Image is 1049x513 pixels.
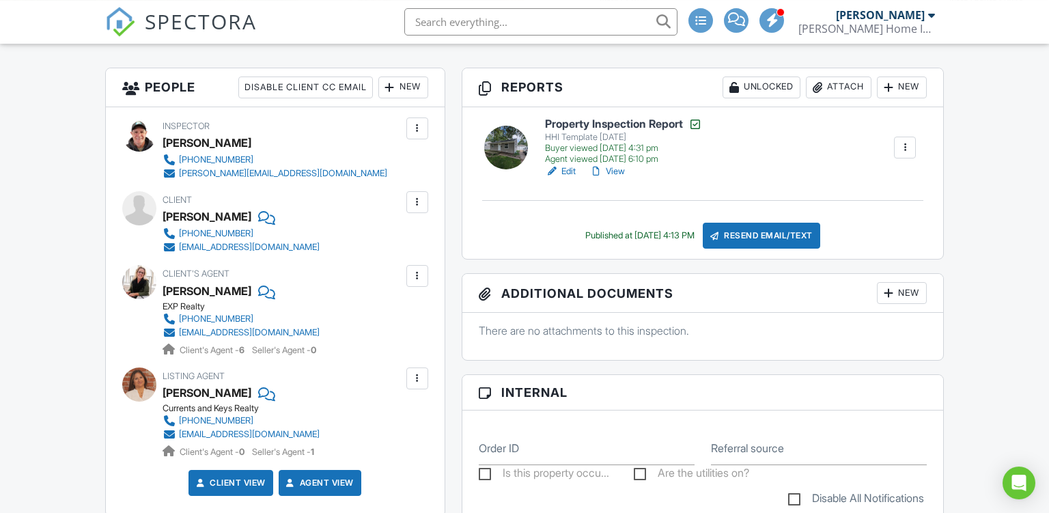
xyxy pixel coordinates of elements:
[877,282,927,304] div: New
[163,121,210,131] span: Inspector
[239,447,244,457] strong: 0
[180,447,247,457] span: Client's Agent -
[179,242,320,253] div: [EMAIL_ADDRESS][DOMAIN_NAME]
[634,467,749,484] label: Are the utilities on?
[163,133,251,153] div: [PERSON_NAME]
[163,383,251,403] a: [PERSON_NAME]
[311,345,316,355] strong: 0
[239,345,244,355] strong: 6
[877,77,927,98] div: New
[179,327,320,338] div: [EMAIL_ADDRESS][DOMAIN_NAME]
[163,153,387,167] a: [PHONE_NUMBER]
[179,154,253,165] div: [PHONE_NUMBER]
[179,429,320,440] div: [EMAIL_ADDRESS][DOMAIN_NAME]
[479,441,519,456] label: Order ID
[404,8,677,36] input: Search everything...
[163,268,229,279] span: Client's Agent
[252,447,314,457] span: Seller's Agent -
[806,77,871,98] div: Attach
[462,68,944,107] h3: Reports
[545,154,702,165] div: Agent viewed [DATE] 6:10 pm
[378,77,428,98] div: New
[479,323,927,338] p: There are no attachments to this inspection.
[163,167,387,180] a: [PERSON_NAME][EMAIL_ADDRESS][DOMAIN_NAME]
[163,371,225,381] span: Listing Agent
[180,345,247,355] span: Client's Agent -
[163,240,320,254] a: [EMAIL_ADDRESS][DOMAIN_NAME]
[179,314,253,324] div: [PHONE_NUMBER]
[788,492,924,509] label: Disable All Notifications
[163,227,320,240] a: [PHONE_NUMBER]
[163,414,320,428] a: [PHONE_NUMBER]
[545,143,702,154] div: Buyer viewed [DATE] 4:31 pm
[462,375,944,411] h3: Internal
[106,68,445,107] h3: People
[163,326,320,339] a: [EMAIL_ADDRESS][DOMAIN_NAME]
[479,467,609,484] label: Is this property occupied?
[163,281,251,301] a: [PERSON_NAME]
[585,230,695,241] div: Published at [DATE] 4:13 PM
[163,428,320,441] a: [EMAIL_ADDRESS][DOMAIN_NAME]
[283,476,354,490] a: Agent View
[179,415,253,426] div: [PHONE_NUMBER]
[311,447,314,457] strong: 1
[462,274,944,313] h3: Additional Documents
[105,18,257,47] a: SPECTORA
[179,168,387,179] div: [PERSON_NAME][EMAIL_ADDRESS][DOMAIN_NAME]
[145,7,257,36] span: SPECTORA
[163,206,251,227] div: [PERSON_NAME]
[1003,467,1035,499] div: Open Intercom Messenger
[723,77,800,98] div: Unlocked
[711,441,784,456] label: Referral source
[703,223,820,249] div: Resend Email/Text
[545,117,702,165] a: Property Inspection Report HHI Template [DATE] Buyer viewed [DATE] 4:31 pm Agent viewed [DATE] 6:...
[163,312,320,326] a: [PHONE_NUMBER]
[179,228,253,239] div: [PHONE_NUMBER]
[105,7,135,37] img: The Best Home Inspection Software - Spectora
[798,22,935,36] div: Hanson Home Inspections
[163,403,331,414] div: Currents and Keys Realty
[589,165,625,178] a: View
[545,117,702,131] h6: Property Inspection Report
[836,8,925,22] div: [PERSON_NAME]
[193,476,266,490] a: Client View
[545,132,702,143] div: HHI Template [DATE]
[238,77,373,98] div: Disable Client CC Email
[163,195,192,205] span: Client
[545,165,576,178] a: Edit
[163,301,331,312] div: EXP Realty
[252,345,316,355] span: Seller's Agent -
